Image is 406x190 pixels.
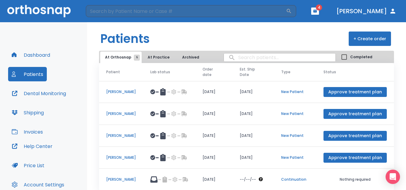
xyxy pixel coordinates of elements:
[281,111,309,116] p: New Patient
[176,52,206,63] button: Archived
[323,177,387,182] p: Nothing required
[8,48,54,62] button: Dashboard
[8,67,47,81] button: Patients
[195,125,233,147] td: [DATE]
[8,139,56,153] button: Help Center
[281,89,309,95] p: New Patient
[281,177,309,182] p: Continuation
[100,30,150,48] h1: Patients
[350,54,372,60] span: Completed
[281,133,309,138] p: New Patient
[195,103,233,125] td: [DATE]
[8,86,70,101] button: Dental Monitoring
[8,105,47,120] button: Shipping
[240,67,263,77] span: Est. Ship Date
[106,155,136,160] p: [PERSON_NAME]
[8,158,48,173] button: Price List
[233,81,274,103] td: [DATE]
[233,103,274,125] td: [DATE]
[8,125,47,139] button: Invoices
[86,5,286,17] input: Search by Patient Name or Case #
[106,69,120,75] span: Patient
[134,55,140,61] span: 5
[240,177,256,182] p: --/--/--
[106,133,136,138] p: [PERSON_NAME]
[323,131,387,141] button: Approve treatment plan
[281,69,290,75] span: Type
[224,52,335,63] input: search
[386,170,400,184] div: Open Intercom Messenger
[195,147,233,169] td: [DATE]
[150,69,170,75] span: Lab status
[334,6,399,17] button: [PERSON_NAME]
[349,32,391,46] button: + Create order
[233,125,274,147] td: [DATE]
[100,52,207,63] div: tabs
[240,177,267,182] div: The date will be available after approving treatment plan
[316,5,322,11] span: 4
[143,52,174,63] button: At Practice
[233,147,274,169] td: [DATE]
[323,109,387,119] button: Approve treatment plan
[105,55,137,60] span: At Orthosnap
[203,67,221,77] span: Order date
[281,155,309,160] p: New Patient
[323,87,387,97] button: Approve treatment plan
[195,81,233,103] td: [DATE]
[106,177,136,182] p: [PERSON_NAME]
[106,89,136,95] p: [PERSON_NAME]
[7,5,71,17] img: Orthosnap
[106,111,136,116] p: [PERSON_NAME]
[323,153,387,163] button: Approve treatment plan
[323,69,336,75] span: Status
